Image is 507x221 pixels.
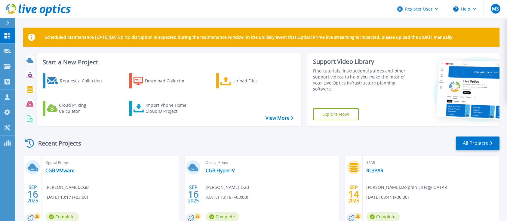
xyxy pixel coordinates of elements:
[146,102,192,114] div: Import Phone Home CloudIQ Project
[43,59,293,66] h3: Start a New Project
[206,167,235,173] a: CGB Hyper-V
[456,137,499,150] a: All Projects
[232,75,281,87] div: Upload Files
[188,192,199,197] span: 16
[266,115,293,121] a: View More
[27,183,38,205] div: SEP 2025
[366,184,447,191] span: [PERSON_NAME] , Dolphin Energy QATAR
[27,192,38,197] span: 16
[313,108,359,120] a: Explore Now!
[60,75,108,87] div: Request a Collection
[45,184,89,191] span: [PERSON_NAME] , CGB
[188,183,199,205] div: SEP 2025
[366,194,409,201] span: [DATE] 08:44 (+00:00)
[43,73,110,88] a: Request a Collection
[206,159,335,166] span: Optical Prime
[492,6,499,11] span: MS
[23,136,89,151] div: Recent Projects
[45,167,75,173] a: CGB VMware
[366,167,383,173] a: RL3PAR
[129,73,196,88] a: Download Collector
[313,58,410,66] div: Support Video Library
[45,35,453,40] p: Scheduled Maintenance [DATE][DATE]: No disruption is expected during the maintenance window. In t...
[206,194,248,201] span: [DATE] 13:16 (+03:00)
[313,68,410,92] div: Find tutorials, instructional guides and other support videos to help you make the most of your L...
[45,194,88,201] span: [DATE] 13:17 (+03:00)
[43,101,110,116] a: Cloud Pricing Calculator
[216,73,283,88] a: Upload Files
[206,184,249,191] span: [PERSON_NAME] , CGB
[59,102,107,114] div: Cloud Pricing Calculator
[348,192,359,197] span: 14
[366,159,496,166] span: 3PAR
[145,75,193,87] div: Download Collector
[45,159,175,166] span: Optical Prime
[348,183,359,205] div: SEP 2025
